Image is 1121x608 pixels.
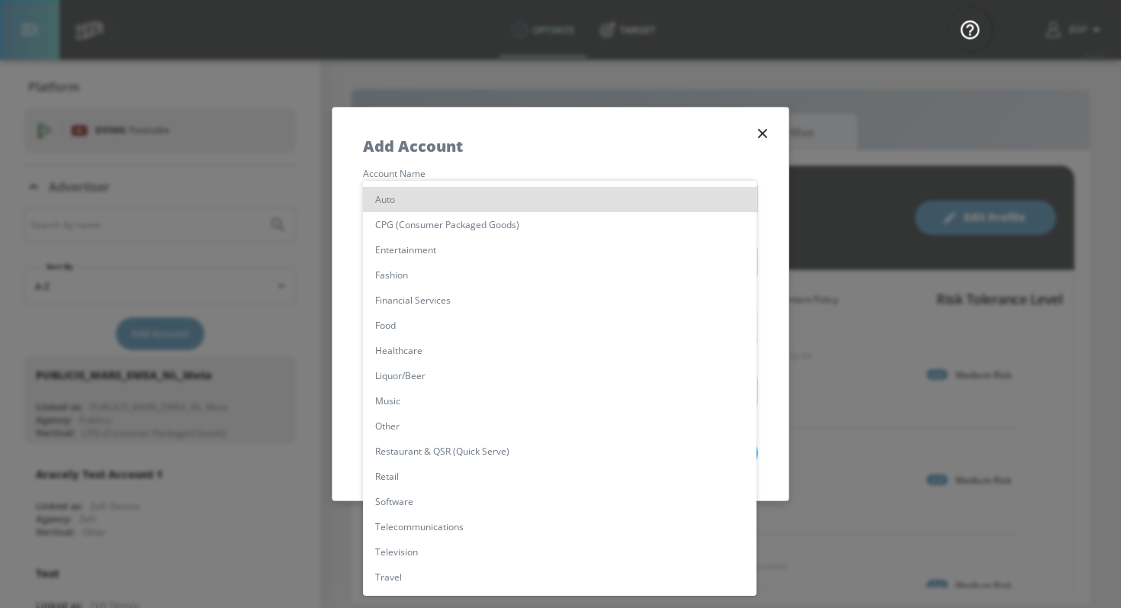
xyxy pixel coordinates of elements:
[363,237,756,262] li: Entertainment
[363,262,756,288] li: Fashion
[363,565,756,590] li: Travel
[363,489,756,514] li: Software
[363,464,756,489] li: Retail
[363,363,756,388] li: Liquor/Beer
[363,439,756,464] li: Restaurant & QSR (Quick Serve)
[949,8,991,50] button: Open Resource Center
[363,313,756,338] li: Food
[363,338,756,363] li: Healthcare
[363,288,756,313] li: Financial Services
[363,413,756,439] li: Other
[363,388,756,413] li: Music
[363,514,756,539] li: Telecommunications
[363,187,756,212] li: Auto
[363,212,756,237] li: CPG (Consumer Packaged Goods)
[363,539,756,565] li: Television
